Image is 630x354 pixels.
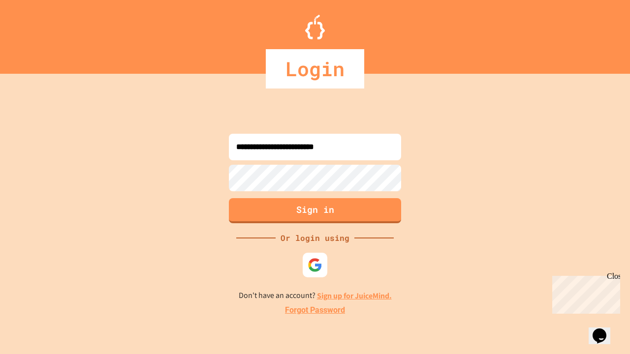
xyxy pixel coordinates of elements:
div: Or login using [276,232,354,244]
iframe: chat widget [548,272,620,314]
p: Don't have an account? [239,290,392,302]
button: Sign in [229,198,401,223]
img: google-icon.svg [308,258,322,272]
img: Logo.svg [305,15,325,39]
iframe: chat widget [589,315,620,344]
a: Sign up for JuiceMind. [317,291,392,301]
a: Forgot Password [285,304,345,316]
div: Chat with us now!Close [4,4,68,62]
div: Login [266,49,364,88]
